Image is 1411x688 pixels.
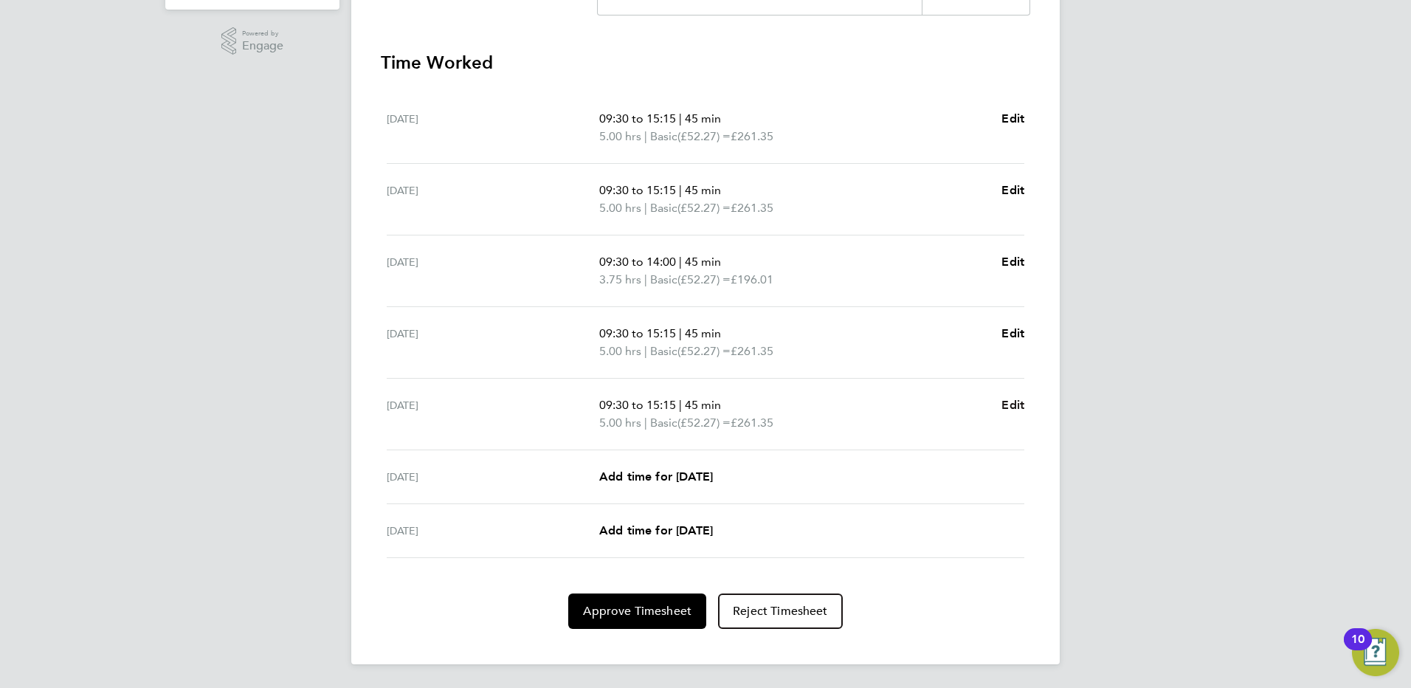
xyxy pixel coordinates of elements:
span: 09:30 to 15:15 [599,326,676,340]
span: | [644,201,647,215]
span: 45 min [685,183,721,197]
span: (£52.27) = [677,129,731,143]
span: 09:30 to 15:15 [599,183,676,197]
span: £261.35 [731,201,773,215]
span: Add time for [DATE] [599,523,713,537]
span: £196.01 [731,272,773,286]
div: 10 [1351,639,1365,658]
span: Add time for [DATE] [599,469,713,484]
span: £261.35 [731,416,773,430]
a: Edit [1001,110,1024,128]
span: 09:30 to 15:15 [599,398,676,412]
span: Edit [1001,326,1024,340]
div: [DATE] [387,110,599,145]
span: Powered by [242,27,283,40]
button: Reject Timesheet [718,594,843,629]
div: [DATE] [387,522,599,540]
span: Edit [1001,183,1024,197]
span: Edit [1001,255,1024,269]
span: | [644,416,647,430]
a: Edit [1001,182,1024,199]
a: Edit [1001,253,1024,271]
span: Basic [650,271,677,289]
span: 45 min [685,111,721,125]
span: Basic [650,199,677,217]
h3: Time Worked [381,51,1030,75]
span: Edit [1001,398,1024,412]
span: Basic [650,414,677,432]
span: 3.75 hrs [599,272,641,286]
span: | [679,183,682,197]
span: Edit [1001,111,1024,125]
button: Open Resource Center, 10 new notifications [1352,629,1399,676]
div: [DATE] [387,253,599,289]
span: Engage [242,40,283,52]
a: Add time for [DATE] [599,468,713,486]
a: Edit [1001,325,1024,343]
div: [DATE] [387,182,599,217]
span: | [679,398,682,412]
span: (£52.27) = [677,201,731,215]
span: Approve Timesheet [583,604,691,619]
span: 5.00 hrs [599,344,641,358]
span: | [644,129,647,143]
span: 5.00 hrs [599,416,641,430]
button: Approve Timesheet [568,594,706,629]
span: (£52.27) = [677,272,731,286]
span: 45 min [685,255,721,269]
span: Basic [650,128,677,145]
span: 09:30 to 14:00 [599,255,676,269]
span: | [679,111,682,125]
span: (£52.27) = [677,344,731,358]
a: Powered byEngage [221,27,284,55]
a: Edit [1001,396,1024,414]
div: [DATE] [387,325,599,360]
span: 45 min [685,398,721,412]
span: Basic [650,343,677,360]
span: Reject Timesheet [733,604,828,619]
span: 5.00 hrs [599,201,641,215]
div: [DATE] [387,396,599,432]
div: [DATE] [387,468,599,486]
span: £261.35 [731,344,773,358]
span: 09:30 to 15:15 [599,111,676,125]
span: | [679,326,682,340]
span: 45 min [685,326,721,340]
span: | [644,344,647,358]
span: £261.35 [731,129,773,143]
span: (£52.27) = [677,416,731,430]
span: | [679,255,682,269]
span: 5.00 hrs [599,129,641,143]
span: | [644,272,647,286]
a: Add time for [DATE] [599,522,713,540]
